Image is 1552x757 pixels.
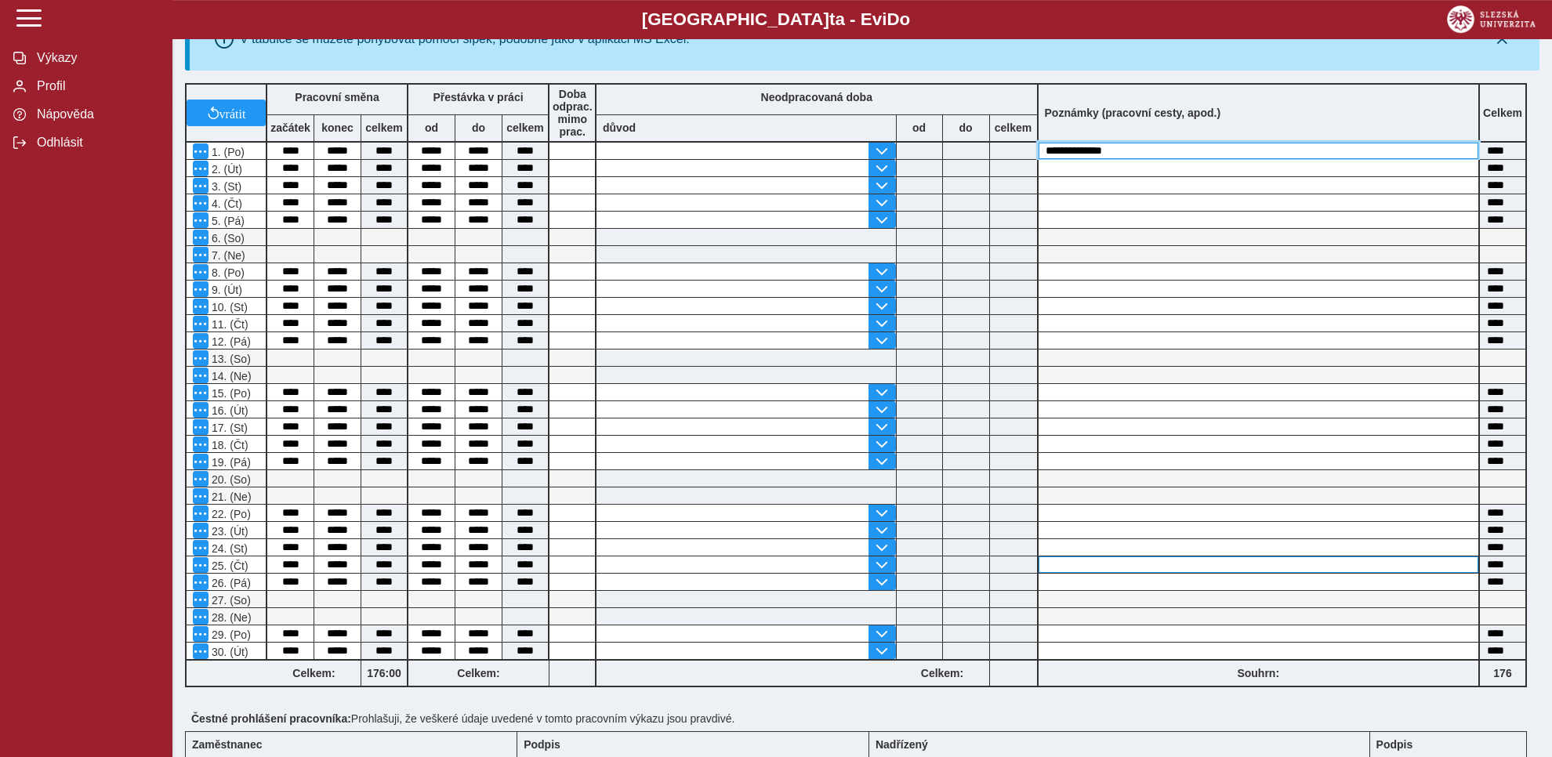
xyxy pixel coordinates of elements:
[32,51,159,65] span: Výkazy
[524,738,560,751] b: Podpis
[193,592,209,607] button: Menu
[187,100,266,126] button: vrátit
[193,333,209,349] button: Menu
[361,667,407,679] b: 176:00
[185,706,1539,731] div: Prohlašuji, že veškeré údaje uvedené v tomto pracovním výkazu jsou pravdivé.
[295,91,379,103] b: Pracovní směna
[191,712,351,725] b: Čestné prohlášení pracovníka:
[209,439,248,451] span: 18. (Čt)
[209,163,242,176] span: 2. (Út)
[209,628,251,641] span: 29. (Po)
[209,353,251,365] span: 13. (So)
[193,161,209,176] button: Menu
[193,643,209,659] button: Menu
[209,335,251,348] span: 12. (Pá)
[193,505,209,521] button: Menu
[1447,5,1536,33] img: logo_web_su.png
[1480,667,1525,679] b: 176
[943,121,989,134] b: do
[502,121,548,134] b: celkem
[209,508,251,520] span: 22. (Po)
[193,316,209,331] button: Menu
[209,404,248,417] span: 16. (Út)
[209,284,242,296] span: 9. (Út)
[193,368,209,383] button: Menu
[32,79,159,93] span: Profil
[900,9,911,29] span: o
[240,32,690,46] div: V tabulce se můžete pohybovat pomocí šipek, podobně jako v aplikaci MS Excel.
[1376,738,1413,751] b: Podpis
[209,249,245,262] span: 7. (Ne)
[897,121,942,134] b: od
[887,9,899,29] span: D
[193,247,209,263] button: Menu
[209,146,245,158] span: 1. (Po)
[192,738,262,751] b: Zaměstnanec
[829,9,835,29] span: t
[209,215,245,227] span: 5. (Pá)
[209,370,252,382] span: 14. (Ne)
[267,667,361,679] b: Celkem:
[1483,107,1522,119] b: Celkem
[32,136,159,150] span: Odhlásit
[209,456,251,469] span: 19. (Pá)
[209,232,245,244] span: 6. (So)
[209,491,252,503] span: 21. (Ne)
[209,525,248,538] span: 23. (Út)
[193,540,209,556] button: Menu
[455,121,502,134] b: do
[267,121,314,134] b: začátek
[1237,667,1279,679] b: Souhrn:
[209,387,251,400] span: 15. (Po)
[193,385,209,400] button: Menu
[209,542,248,555] span: 24. (St)
[193,230,209,245] button: Menu
[408,667,549,679] b: Celkem:
[361,121,407,134] b: celkem
[193,264,209,280] button: Menu
[209,197,242,210] span: 4. (Čt)
[209,266,245,279] span: 8. (Po)
[314,121,361,134] b: konec
[433,91,523,103] b: Přestávka v práci
[193,454,209,469] button: Menu
[193,178,209,194] button: Menu
[219,107,246,119] span: vrátit
[193,281,209,297] button: Menu
[193,212,209,228] button: Menu
[193,626,209,642] button: Menu
[193,350,209,366] button: Menu
[209,422,248,434] span: 17. (St)
[876,738,928,751] b: Nadřízený
[47,9,1505,30] b: [GEOGRAPHIC_DATA] a - Evi
[193,557,209,573] button: Menu
[209,577,251,589] span: 26. (Pá)
[990,121,1037,134] b: celkem
[1039,107,1227,119] b: Poznámky (pracovní cesty, apod.)
[193,402,209,418] button: Menu
[193,523,209,538] button: Menu
[761,91,872,103] b: Neodpracovaná doba
[209,611,252,624] span: 28. (Ne)
[896,667,989,679] b: Celkem:
[193,471,209,487] button: Menu
[209,318,248,331] span: 11. (Čt)
[193,488,209,504] button: Menu
[553,88,593,138] b: Doba odprac. mimo prac.
[193,609,209,625] button: Menu
[193,143,209,159] button: Menu
[209,180,241,193] span: 3. (St)
[603,121,636,134] b: důvod
[209,560,248,572] span: 25. (Čt)
[408,121,455,134] b: od
[193,436,209,452] button: Menu
[209,301,248,313] span: 10. (St)
[193,419,209,435] button: Menu
[193,574,209,590] button: Menu
[193,299,209,314] button: Menu
[193,195,209,211] button: Menu
[209,473,251,486] span: 20. (So)
[209,594,251,607] span: 27. (So)
[209,646,248,658] span: 30. (Út)
[32,107,159,121] span: Nápověda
